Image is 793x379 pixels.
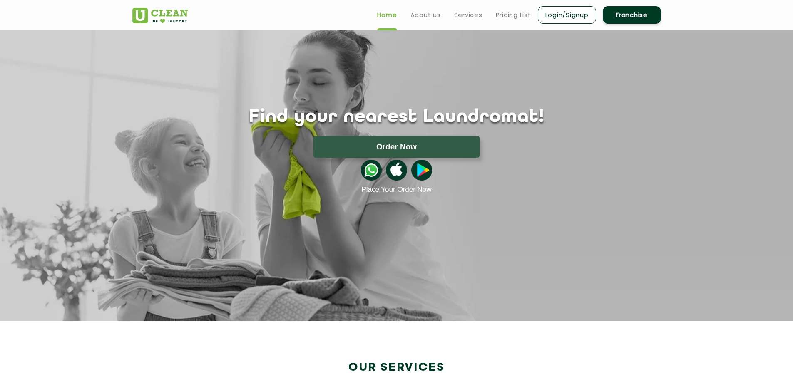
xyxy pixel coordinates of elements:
img: UClean Laundry and Dry Cleaning [132,8,188,23]
a: Franchise [603,6,661,24]
a: Login/Signup [538,6,596,24]
a: About us [410,10,441,20]
a: Home [377,10,397,20]
a: Services [454,10,482,20]
a: Pricing List [496,10,531,20]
